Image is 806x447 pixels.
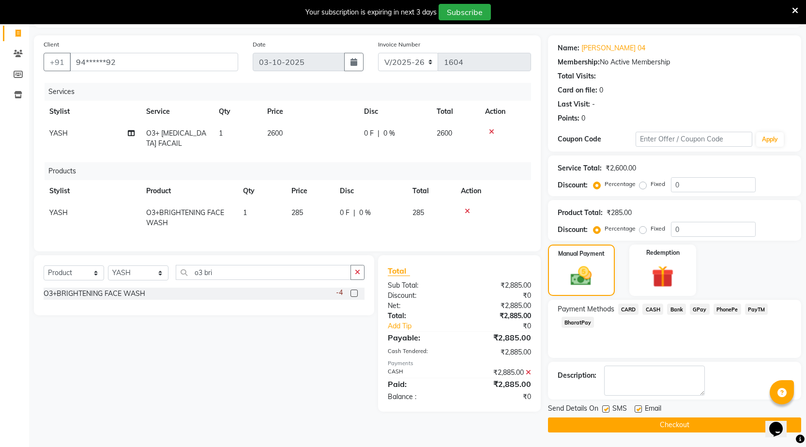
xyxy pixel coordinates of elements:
input: Search by Name/Mobile/Email/Code [70,53,238,71]
span: 0 % [359,208,371,218]
div: 0 [581,113,585,123]
div: Balance : [380,392,459,402]
div: Coupon Code [558,134,636,144]
a: Add Tip [380,321,472,331]
span: 285 [412,208,424,217]
div: ₹285.00 [607,208,632,218]
div: Name: [558,43,579,53]
span: 0 F [364,128,374,139]
div: Payable: [380,332,459,343]
th: Qty [213,101,261,123]
span: YASH [49,208,68,217]
span: Email [645,403,661,416]
span: YASH [49,129,68,138]
label: Percentage [605,224,636,233]
span: Payment Methods [558,304,614,314]
div: ₹0 [459,392,538,402]
div: ₹2,885.00 [459,301,538,311]
img: _gift.svg [645,263,681,290]
label: Client [44,40,59,49]
label: Invoice Number [378,40,420,49]
span: 1 [243,208,247,217]
div: Paid: [380,378,459,390]
div: ₹2,885.00 [459,347,538,357]
div: - [592,99,595,109]
th: Action [455,180,531,202]
th: Action [479,101,531,123]
div: CASH [380,368,459,378]
div: Your subscription is expiring in next 3 days [305,7,437,17]
span: 2600 [437,129,452,138]
button: Apply [756,132,784,147]
th: Stylist [44,180,140,202]
a: [PERSON_NAME] 04 [581,43,645,53]
span: Send Details On [548,403,598,416]
div: Product Total: [558,208,603,218]
div: ₹2,885.00 [459,378,538,390]
span: 1 [219,129,223,138]
span: -4 [336,288,343,298]
label: Fixed [651,224,665,233]
th: Stylist [44,101,140,123]
label: Fixed [651,180,665,188]
div: Services [45,83,538,101]
div: Sub Total: [380,280,459,291]
th: Product [140,180,237,202]
div: ₹0 [472,321,538,331]
div: Points: [558,113,579,123]
div: ₹2,885.00 [459,332,538,343]
span: PhonePe [714,304,741,315]
th: Total [431,101,479,123]
span: SMS [612,403,627,416]
div: ₹0 [459,291,538,301]
div: 0 [599,85,603,95]
span: 0 F [340,208,350,218]
button: Subscribe [439,4,491,20]
span: O3+BRIGHTENING FACE WASH [146,208,224,227]
div: Cash Tendered: [380,347,459,357]
span: Total [388,266,410,276]
div: Total: [380,311,459,321]
span: O3+ [MEDICAL_DATA] FACAIL [146,129,206,148]
div: Description: [558,370,596,381]
th: Disc [358,101,431,123]
span: 0 % [383,128,395,139]
div: ₹2,600.00 [606,163,636,173]
div: Membership: [558,57,600,67]
label: Date [253,40,266,49]
span: 2600 [267,129,283,138]
span: GPay [690,304,710,315]
span: CASH [642,304,663,315]
iframe: chat widget [765,408,796,437]
div: Payments [388,359,531,368]
input: Enter Offer / Coupon Code [636,132,753,147]
div: Products [45,162,538,180]
div: Net: [380,301,459,311]
button: +91 [44,53,71,71]
div: Discount: [558,180,588,190]
th: Qty [237,180,286,202]
div: Total Visits: [558,71,596,81]
th: Disc [334,180,407,202]
span: Bank [667,304,686,315]
div: Card on file: [558,85,597,95]
span: CARD [618,304,639,315]
div: Last Visit: [558,99,590,109]
div: ₹2,885.00 [459,368,538,378]
div: No Active Membership [558,57,791,67]
div: Discount: [558,225,588,235]
span: 285 [291,208,303,217]
span: PayTM [745,304,768,315]
label: Percentage [605,180,636,188]
div: Service Total: [558,163,602,173]
th: Price [286,180,334,202]
input: Search or Scan [176,265,351,280]
th: Total [407,180,455,202]
div: ₹2,885.00 [459,311,538,321]
span: | [378,128,380,139]
label: Redemption [646,248,680,257]
img: _cash.svg [564,264,598,288]
label: Manual Payment [558,249,605,258]
span: BharatPay [562,317,594,328]
span: | [353,208,355,218]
